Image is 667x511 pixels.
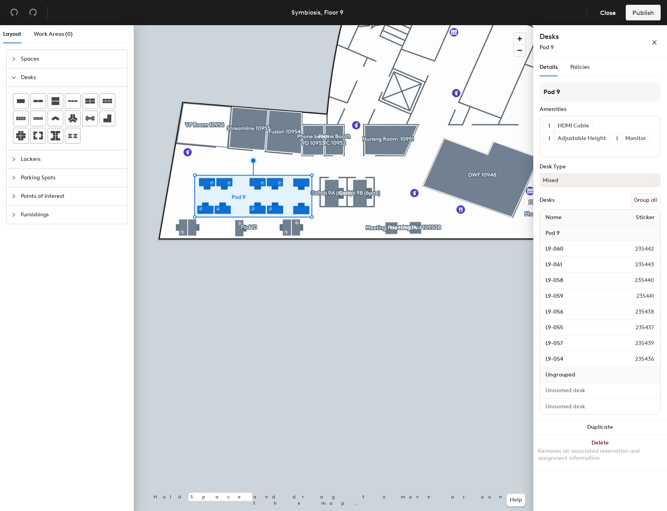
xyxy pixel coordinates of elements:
input: Unnamed desk [542,401,659,412]
span: Name [542,210,566,225]
button: Duplicate [533,419,667,435]
button: Undo (⌘ + Z) [6,5,22,20]
div: Removes all associated reservation and assignment information [538,448,662,462]
input: Unnamed desk [542,354,616,365]
span: 235442 [616,245,659,253]
div: Desk Type [540,164,661,170]
div: Monitor [622,133,649,144]
button: Redo (⌘ + ⇧ + Z) [25,5,41,20]
span: close [652,40,657,45]
span: collapsed [11,175,16,180]
span: 235438 [616,308,659,316]
div: Symbiosis, Floor 9 [291,7,343,17]
input: Unnamed desk [542,275,616,286]
span: Sticker [632,210,659,225]
span: 1 [548,135,550,143]
button: DeleteRemoves all associated reservation and assignment information [533,435,667,470]
span: Pod 9 [540,44,554,51]
span: 1 [548,122,550,130]
h4: Desks [540,31,626,42]
button: Help [507,494,525,506]
input: Unnamed desk [542,338,616,349]
button: Close [593,5,623,20]
span: Furnishings [21,206,122,224]
button: 1 [544,121,554,131]
input: Unnamed desk [542,322,617,333]
input: Unnamed desk [542,244,616,255]
span: Policies [570,64,590,70]
span: 235436 [616,355,659,363]
div: Amenities [540,106,661,113]
span: Layout [3,31,21,37]
span: collapsed [11,212,16,217]
span: undo [10,8,18,16]
button: Group all [630,194,661,207]
span: 235443 [616,260,659,269]
span: 235441 [617,292,659,301]
span: 235437 [617,323,659,332]
span: Points of Interest [21,187,122,205]
span: 1 [616,135,618,143]
span: collapsed [11,157,16,162]
span: 235439 [616,339,659,348]
span: Spaces [21,50,122,68]
div: HDMI Cable [554,121,592,131]
div: Adjustable Height [554,133,609,144]
input: Unnamed desk [542,291,617,302]
span: Parking Spots [21,169,122,187]
input: Unnamed desk [542,259,616,270]
span: Pod 9 [542,226,564,240]
span: collapsed [11,57,16,61]
input: Unnamed desk [542,306,616,317]
span: expanded [11,75,16,80]
button: Mixed [540,173,661,187]
div: Desks [540,197,555,203]
button: 1 [612,133,622,144]
span: Close [600,9,616,17]
input: Unnamed desk [542,385,659,396]
span: Ungrouped [542,368,579,382]
span: Desks [21,68,122,87]
button: 1 [544,133,554,144]
span: Work Areas (0) [34,31,73,37]
span: Details [540,64,558,70]
button: Publish [626,5,661,20]
span: 235440 [616,276,659,285]
span: collapsed [11,194,16,199]
span: Lockers [21,150,122,168]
